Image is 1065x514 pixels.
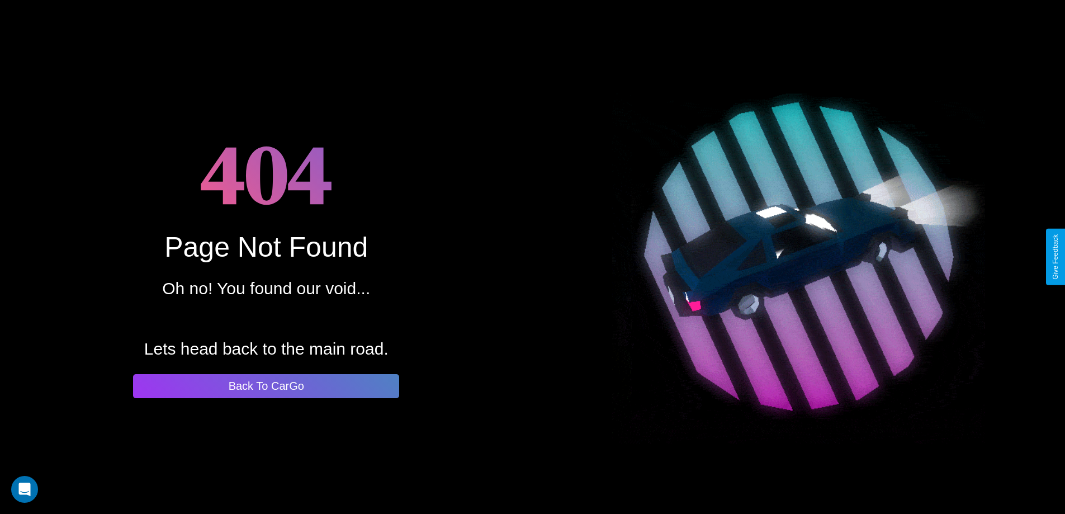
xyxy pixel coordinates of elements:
[164,231,368,263] div: Page Not Found
[200,116,333,231] h1: 404
[133,374,399,398] button: Back To CarGo
[1052,234,1059,280] div: Give Feedback
[612,70,985,444] img: spinning car
[11,476,38,503] div: Open Intercom Messenger
[144,273,389,364] p: Oh no! You found our void... Lets head back to the main road.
